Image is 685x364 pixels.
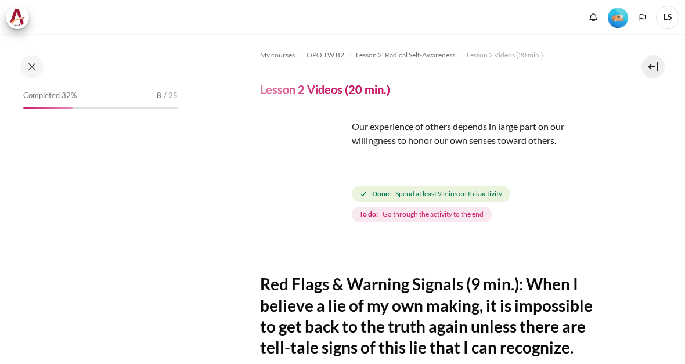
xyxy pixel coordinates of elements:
[164,90,178,102] span: / 25
[260,120,347,207] img: erw
[260,46,603,64] nav: Navigation bar
[352,183,603,225] div: Completion requirements for Lesson 2 Videos (20 min.)
[6,6,35,29] a: Architeck Architeck
[359,209,378,219] strong: To do:
[585,9,602,26] div: Show notification window with no new notifications
[356,50,455,60] span: Lesson 2: Radical Self-Awareness
[23,107,73,109] div: 32%
[260,82,390,97] h4: Lesson 2 Videos (20 min.)
[467,48,543,62] a: Lesson 2 Videos (20 min.)
[608,6,628,28] div: Level #2
[260,48,295,62] a: My courses
[307,48,344,62] a: OPO TW B2
[260,273,603,358] h2: Red Flags & Warning Signals (9 min.): When I believe a lie of my own making, it is impossible to ...
[395,189,502,199] span: Spend at least 9 mins on this activity
[656,6,679,29] a: User menu
[23,90,77,102] span: Completed 32%
[634,9,651,26] button: Languages
[356,48,455,62] a: Lesson 2: Radical Self-Awareness
[307,50,344,60] span: OPO TW B2
[260,120,603,147] p: Our experience of others depends in large part on our willingness to honor our own senses toward ...
[9,9,26,26] img: Architeck
[603,6,633,28] a: Level #2
[656,6,679,29] span: LS
[157,90,161,102] span: 8
[372,189,391,199] strong: Done:
[383,209,484,219] span: Go through the activity to the end
[608,8,628,28] img: Level #2
[260,50,295,60] span: My courses
[467,50,543,60] span: Lesson 2 Videos (20 min.)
